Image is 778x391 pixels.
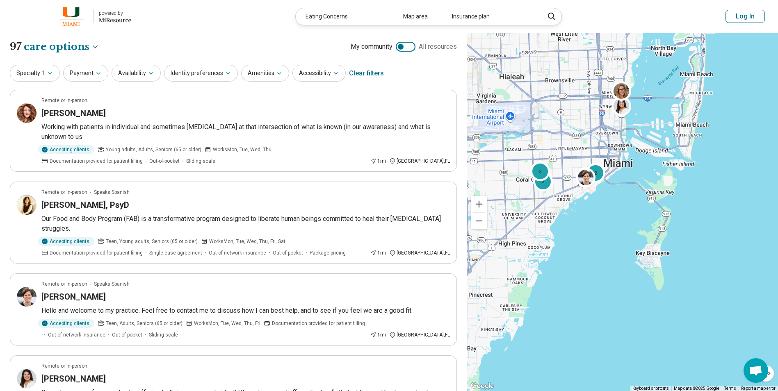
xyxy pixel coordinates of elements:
p: Remote or In-person [41,362,87,370]
button: Identity preferences [164,65,238,82]
div: 3 [533,172,553,191]
div: powered by [99,9,131,17]
h3: [PERSON_NAME] [41,107,106,119]
span: Out-of-pocket [273,249,303,257]
span: Documentation provided for patient filling [50,249,143,257]
h1: 97 [10,40,99,54]
span: Teen, Adults, Seniors (65 or older) [106,320,183,327]
span: Young adults, Adults, Seniors (65 or older) [106,146,201,153]
span: All resources [419,42,457,52]
div: 1 mi [370,157,386,165]
button: Specialty1 [10,65,60,82]
button: Zoom out [471,213,487,229]
button: Log In [726,10,765,23]
img: University of Miami [54,7,89,26]
div: Accepting clients [38,319,94,328]
div: [GEOGRAPHIC_DATA] , FL [389,249,450,257]
h3: [PERSON_NAME] [41,291,106,302]
button: Accessibility [292,65,346,82]
div: Insurance plan [442,8,539,25]
p: Hello and welcome to my practice. Feel free to contact me to discuss how I can best help, and to ... [41,306,450,316]
h3: [PERSON_NAME], PsyD [41,199,129,211]
span: Sliding scale [149,331,178,339]
span: Works Mon, Tue, Wed, Thu [213,146,272,153]
p: Remote or In-person [41,97,87,104]
span: Works Mon, Tue, Wed, Thu, Fri, Sat [209,238,285,245]
span: Package pricing [310,249,346,257]
span: Speaks Spanish [94,280,130,288]
span: Documentation provided for patient filling [272,320,365,327]
span: Out-of-pocket [112,331,142,339]
p: Working with patients in individual and sometimes [MEDICAL_DATA] at that intersection of what is ... [41,122,450,142]
span: Out-of-pocket [149,157,180,165]
div: 2 [530,161,550,181]
button: Amenities [241,65,289,82]
h3: [PERSON_NAME] [41,373,106,384]
div: [GEOGRAPHIC_DATA] , FL [389,331,450,339]
a: University of Miamipowered by [13,7,131,26]
div: Open chat [744,358,768,383]
span: Out-of-network insurance [209,249,266,257]
span: Works Mon, Tue, Wed, Thu, Fri [194,320,260,327]
div: Accepting clients [38,237,94,246]
span: My community [351,42,392,52]
span: 1 [42,69,45,77]
button: Payment [63,65,108,82]
div: Map area [393,8,442,25]
button: Zoom in [471,196,487,212]
div: 1 mi [370,331,386,339]
span: Single case agreement [149,249,202,257]
span: Sliding scale [186,157,215,165]
button: Care options [24,40,99,54]
span: Map data ©2025 Google [674,386,719,391]
span: Documentation provided for patient filling [50,157,143,165]
span: care options [24,40,89,54]
div: Accepting clients [38,145,94,154]
div: Eating Concerns [296,8,393,25]
div: [GEOGRAPHIC_DATA] , FL [389,157,450,165]
button: Availability [112,65,161,82]
span: Out-of-network insurance [48,331,105,339]
p: Remote or In-person [41,189,87,196]
p: Remote or In-person [41,280,87,288]
div: Clear filters [349,64,384,83]
a: Terms (opens in new tab) [724,386,736,391]
span: Teen, Young adults, Seniors (65 or older) [106,238,198,245]
p: Our Food and Body Program (FAB) is a transformative program designed to liberate human beings com... [41,214,450,234]
div: 1 mi [370,249,386,257]
span: Speaks Spanish [94,189,130,196]
div: 2 [586,163,605,183]
a: Report a map error [741,386,776,391]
